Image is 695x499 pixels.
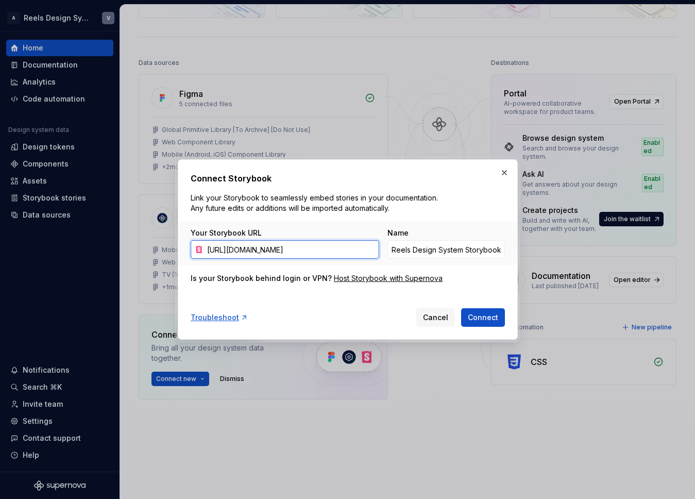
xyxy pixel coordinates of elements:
input: https://your-storybook-domain.com/... [203,240,379,259]
button: Cancel [416,308,455,327]
a: Host Storybook with Supernova [334,273,443,284]
input: Custom Storybook Name [387,240,505,259]
div: Is your Storybook behind login or VPN? [191,273,332,284]
h2: Connect Storybook [191,172,505,185]
label: Name [387,228,409,238]
label: Your Storybook URL [191,228,262,238]
span: Connect [468,312,498,323]
p: Link your Storybook to seamlessly embed stories in your documentation. Any future edits or additi... [191,193,442,213]
span: Cancel [423,312,448,323]
a: Troubleshoot [191,312,248,323]
button: Connect [461,308,505,327]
